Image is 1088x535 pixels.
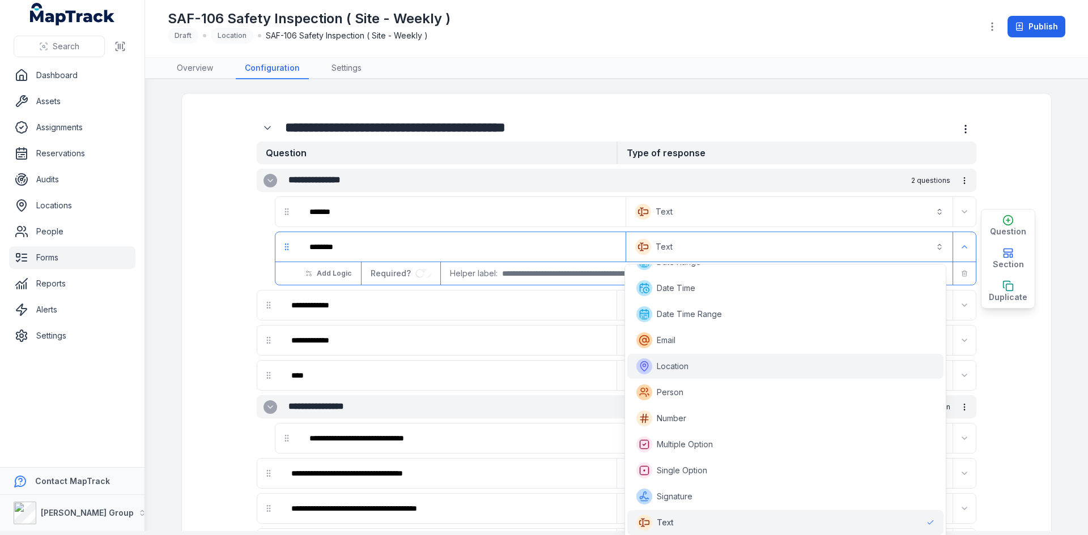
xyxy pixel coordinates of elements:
span: Number [657,413,686,424]
span: Single Option [657,465,707,476]
span: Text [657,517,674,528]
span: Multiple Option [657,439,713,450]
span: Signature [657,491,692,502]
button: Text [628,234,950,259]
span: Date Time [657,283,695,294]
span: Person [657,387,683,398]
span: Date Time Range [657,309,722,320]
span: Location [657,361,688,372]
span: Email [657,335,675,346]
